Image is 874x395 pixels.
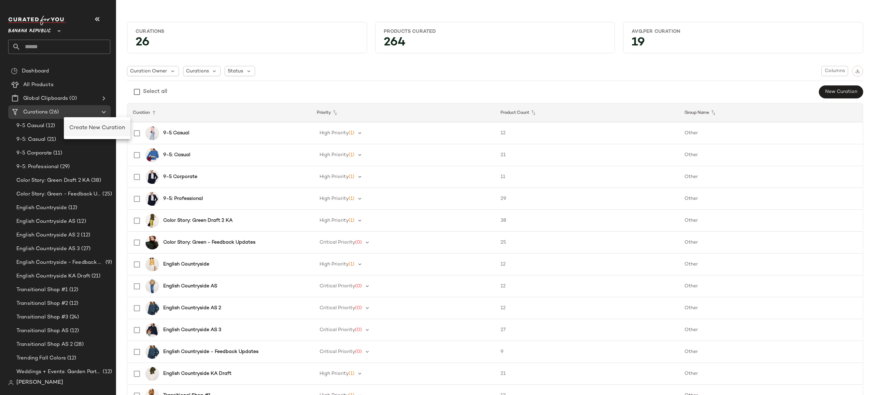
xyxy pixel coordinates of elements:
[320,371,349,376] span: High Priority
[16,245,80,253] span: English Countryside AS 3
[22,67,49,75] span: Dashboard
[16,259,104,267] span: English Countryside - Feedback Updates
[67,204,77,212] span: (12)
[355,327,362,332] span: (0)
[186,68,209,75] span: Curations
[320,262,349,267] span: High Priority
[349,262,354,267] span: (1)
[679,103,863,122] th: Group Name
[349,371,354,376] span: (1)
[163,261,209,268] b: English Countryside
[145,280,159,293] img: cn57625298.jpg
[8,23,51,36] span: Banana Republic
[52,149,62,157] span: (11)
[101,368,112,376] span: (12)
[495,122,679,144] td: 12
[145,126,159,140] img: cn59894437.jpg
[355,240,362,245] span: (0)
[679,297,863,319] td: Other
[145,323,159,337] img: cn60182197.jpg
[145,301,159,315] img: cn60402077.jpg
[320,174,349,179] span: High Priority
[495,210,679,232] td: 38
[355,284,362,289] span: (0)
[163,217,232,224] b: Color Story: Green Draft 2 KA
[127,103,311,122] th: Curation
[349,218,354,223] span: (1)
[819,85,863,98] button: New Curation
[145,258,159,271] img: cn60237811.jpg
[73,341,84,349] span: (28)
[679,122,863,144] td: Other
[16,218,75,226] span: English Countryside AS
[632,28,855,35] div: Avg.per Curation
[378,38,612,50] div: 264
[23,108,48,116] span: Curations
[320,218,349,223] span: High Priority
[495,363,679,385] td: 21
[349,196,354,201] span: (1)
[101,190,112,198] span: (25)
[68,313,79,321] span: (24)
[16,163,59,171] span: 9-5: Professional
[824,68,845,74] span: Columns
[16,122,44,130] span: 9-5 Casual
[495,232,679,254] td: 25
[679,232,863,254] td: Other
[23,81,54,89] span: All Products
[349,152,354,158] span: (1)
[16,272,90,280] span: English Countryside KA Draft
[68,95,76,103] span: (0)
[163,326,221,333] b: English Countryside AS 3
[8,380,14,385] img: svg%3e
[8,16,66,25] img: cfy_white_logo.C9jOOHJF.svg
[679,210,863,232] td: Other
[320,152,349,158] span: High Priority
[679,166,863,188] td: Other
[311,103,495,122] th: Priority
[320,327,355,332] span: Critical Priority
[16,177,90,185] span: Color Story: Green Draft 2 KA
[495,319,679,341] td: 27
[104,259,112,267] span: (9)
[495,254,679,275] td: 12
[163,173,197,180] b: 9-5 Corporate
[145,345,159,359] img: cn60402077.jpg
[495,144,679,166] td: 21
[349,131,354,136] span: (1)
[16,379,63,387] span: [PERSON_NAME]
[355,349,362,354] span: (0)
[679,319,863,341] td: Other
[16,286,68,294] span: Transitional Shop #1
[384,28,607,35] div: Products Curated
[11,68,18,74] img: svg%3e
[145,214,159,228] img: cn60003532.jpg
[16,354,66,362] span: Trending Fall Colors
[825,89,857,95] span: New Curation
[16,368,101,376] span: Weddings + Events: Garden Party 1
[320,284,355,289] span: Critical Priority
[855,69,860,73] img: svg%3e
[16,231,80,239] span: English Countryside AS 2
[130,38,364,50] div: 26
[320,240,355,245] span: Critical Priority
[69,125,125,131] span: Create New Curation
[16,136,46,144] span: 9-5: Casual
[136,28,358,35] div: Curations
[495,341,679,363] td: 9
[320,131,349,136] span: High Priority
[16,204,67,212] span: English Countryside
[495,297,679,319] td: 12
[495,166,679,188] td: 11
[80,231,90,239] span: (12)
[163,283,217,290] b: English Countryside AS
[16,313,68,321] span: Transitional Shop #3
[320,196,349,201] span: High Priority
[163,348,258,355] b: English Countryside - Feedback Updates
[44,122,55,130] span: (12)
[145,170,159,184] img: cn60437230.jpg
[48,108,59,116] span: (26)
[90,272,101,280] span: (21)
[163,239,255,246] b: Color Story: Green - Feedback Updates
[143,88,167,96] div: Select all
